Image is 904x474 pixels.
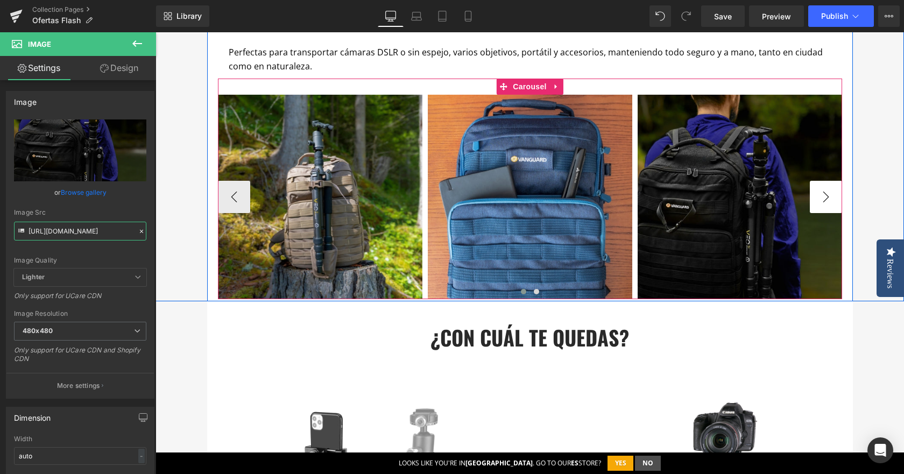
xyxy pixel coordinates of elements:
div: Width [14,435,146,443]
span: Ofertas Flash [32,16,81,25]
div: Only support for UCare CDN [14,292,146,307]
strong: [GEOGRAPHIC_DATA] [310,426,377,435]
a: Preview [749,5,804,27]
span: Save [714,11,732,22]
div: Open Intercom Messenger [867,437,893,463]
div: Only support for UCare CDN and Shopify CDN [14,346,146,370]
span: Preview [762,11,791,22]
button: Yes [452,423,478,438]
a: Design [80,56,158,80]
span: Library [176,11,202,21]
button: Redo [675,5,697,27]
button: Undo [649,5,671,27]
div: or [14,187,146,198]
span: Image [28,40,51,48]
h3: ¿CON CUÁL TE QUEDAS? [62,290,687,321]
input: Link [14,222,146,240]
span: Publish [821,12,848,20]
a: Laptop [404,5,429,27]
div: Image [14,91,37,107]
span: Carousel [355,46,393,62]
a: New Library [156,5,209,27]
b: Lighter [22,273,45,281]
div: Image Quality [14,257,146,264]
div: Looks like you're in . Go to our store? [243,426,446,436]
a: Tablet [429,5,455,27]
p: Perfectas para transportar cámaras DSLR o sin espejo, varios objetivos, portátil y accesorios, ma... [73,13,676,41]
a: Browse gallery [61,183,107,202]
a: Mobile [455,5,481,27]
a: Collection Pages [32,5,156,14]
div: Dimension [14,407,51,422]
a: Expand / Collapse [394,46,408,62]
div: Image Resolution [14,310,146,317]
p: More settings [57,381,100,391]
div: - [138,449,145,463]
div: Image Src [14,209,146,216]
div: Reviews [730,227,739,256]
button: No [479,423,505,438]
button: Publish [808,5,874,27]
b: 480x480 [23,327,53,335]
strong: es [415,426,423,435]
button: More [878,5,900,27]
a: Desktop [378,5,404,27]
button: More settings [6,373,154,398]
input: auto [14,447,146,465]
